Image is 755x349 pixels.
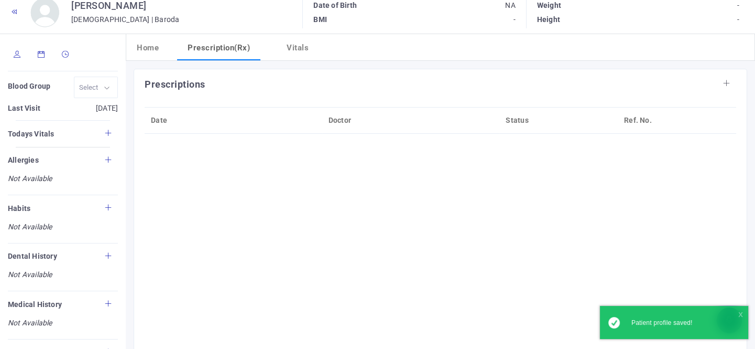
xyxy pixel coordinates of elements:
h5: Vitals [287,42,309,54]
p: - [414,13,516,27]
h5: Home [137,42,159,54]
i: Not Available [8,221,118,232]
p: - [638,13,739,27]
h5: Prescription(Rx) [188,42,250,54]
b: Todays Vitals [8,130,54,138]
b: Height [537,15,560,24]
th: Doctor [322,107,500,133]
p: [DATE] [63,101,118,115]
th: Ref. No. [618,107,736,133]
p: [DEMOGRAPHIC_DATA] | Baroda [71,13,179,27]
th: Date [145,107,322,133]
b: Allergies [8,156,39,164]
b: Prescriptions [145,79,205,90]
b: Last Visit [8,104,40,112]
input: Select [79,81,100,93]
b: Weight [537,1,561,9]
th: Status [499,107,618,133]
b: Date of Birth [313,1,357,9]
b: Medical History [8,300,62,309]
b: Dental History [8,252,57,260]
b: BMI [313,15,327,24]
b: Habits [8,204,30,213]
b: Blood Group [8,82,50,90]
i: Not Available [8,173,118,184]
span: Patient profile saved! [631,319,692,326]
i: Not Available [8,318,118,329]
i: Not Available [8,269,118,280]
